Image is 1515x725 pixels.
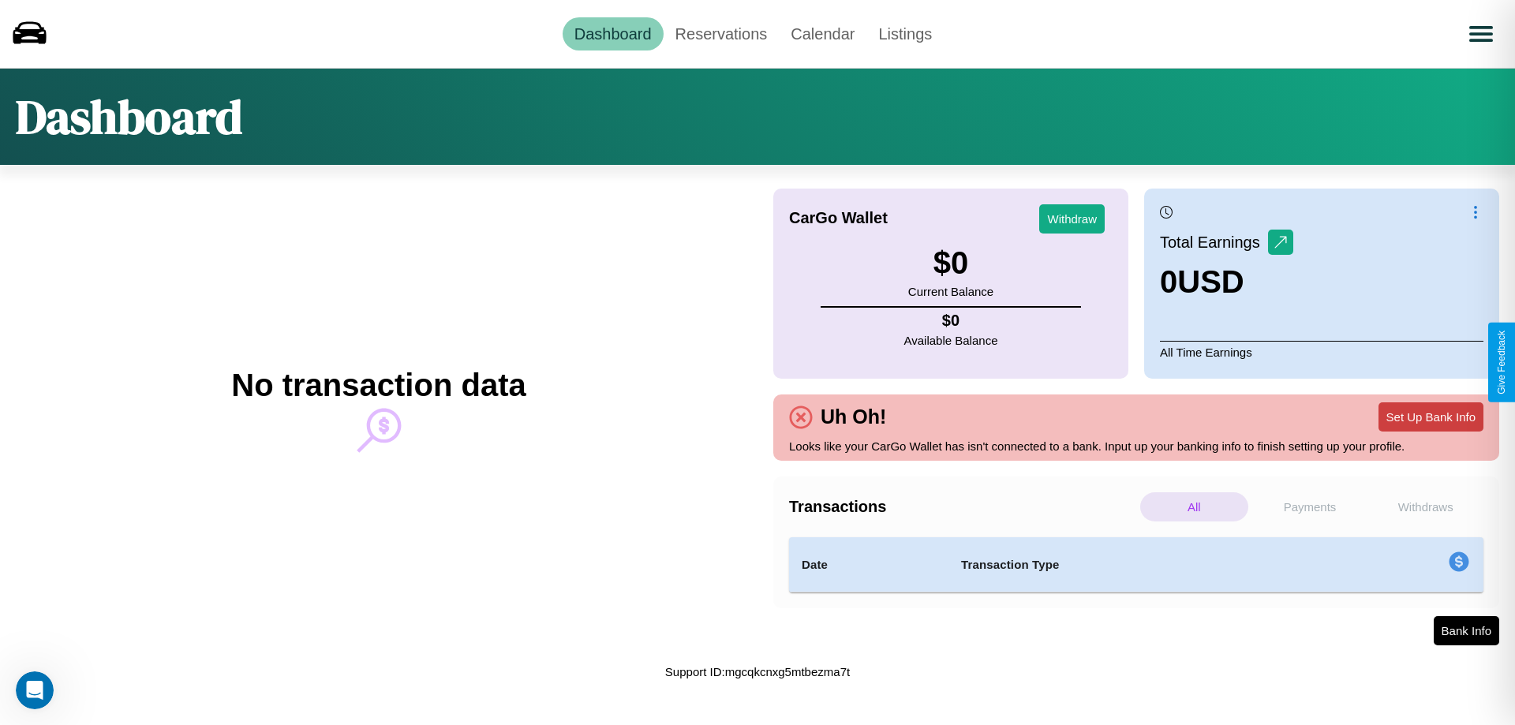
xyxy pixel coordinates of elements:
[1160,341,1483,363] p: All Time Earnings
[1160,228,1268,256] p: Total Earnings
[789,498,1136,516] h4: Transactions
[1434,616,1499,645] button: Bank Info
[1039,204,1105,234] button: Withdraw
[16,84,242,149] h1: Dashboard
[908,245,993,281] h3: $ 0
[231,368,526,403] h2: No transaction data
[789,209,888,227] h4: CarGo Wallet
[908,281,993,302] p: Current Balance
[664,17,780,50] a: Reservations
[1256,492,1364,521] p: Payments
[16,671,54,709] iframe: Intercom live chat
[563,17,664,50] a: Dashboard
[789,537,1483,592] table: simple table
[1160,264,1293,300] h3: 0 USD
[802,555,936,574] h4: Date
[866,17,944,50] a: Listings
[1371,492,1479,521] p: Withdraws
[1459,12,1503,56] button: Open menu
[779,17,866,50] a: Calendar
[904,312,998,330] h4: $ 0
[665,661,850,682] p: Support ID: mgcqkcnxg5mtbezma7t
[1496,331,1507,394] div: Give Feedback
[1378,402,1483,432] button: Set Up Bank Info
[961,555,1319,574] h4: Transaction Type
[1140,492,1248,521] p: All
[813,405,894,428] h4: Uh Oh!
[904,330,998,351] p: Available Balance
[789,435,1483,457] p: Looks like your CarGo Wallet has isn't connected to a bank. Input up your banking info to finish ...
